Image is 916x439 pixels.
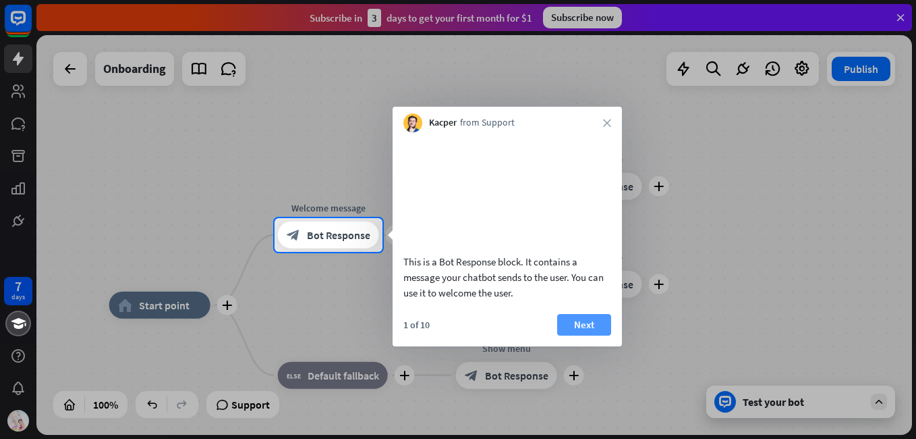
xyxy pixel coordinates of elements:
div: This is a Bot Response block. It contains a message your chatbot sends to the user. You can use i... [403,254,611,301]
i: close [603,119,611,127]
div: 1 of 10 [403,319,430,331]
span: from Support [460,116,515,130]
span: Bot Response [307,228,370,242]
button: Next [557,314,611,336]
button: Open LiveChat chat widget [11,5,51,46]
span: Kacper [429,116,457,130]
i: block_bot_response [287,228,300,242]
